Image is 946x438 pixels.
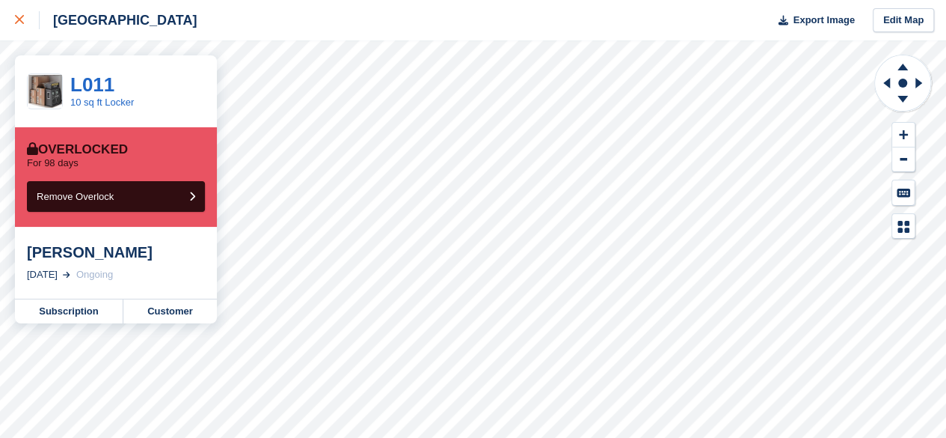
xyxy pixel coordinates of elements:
[37,191,114,202] span: Remove Overlock
[27,157,79,169] p: For 98 days
[892,180,915,205] button: Keyboard Shortcuts
[892,123,915,147] button: Zoom In
[70,73,114,96] a: L011
[40,11,197,29] div: [GEOGRAPHIC_DATA]
[892,214,915,239] button: Map Legend
[28,75,62,108] img: CleanShot%202023-12-05%20at%2012.03.37@2x.png
[873,8,934,33] a: Edit Map
[15,299,123,323] a: Subscription
[27,267,58,282] div: [DATE]
[27,181,205,212] button: Remove Overlock
[123,299,217,323] a: Customer
[27,243,205,261] div: [PERSON_NAME]
[27,142,128,157] div: Overlocked
[63,272,70,278] img: arrow-right-light-icn-cde0832a797a2874e46488d9cf13f60e5c3a73dbe684e267c42b8395dfbc2abf.svg
[76,267,113,282] div: Ongoing
[70,97,134,108] a: 10 sq ft Locker
[892,147,915,172] button: Zoom Out
[770,8,855,33] button: Export Image
[793,13,854,28] span: Export Image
